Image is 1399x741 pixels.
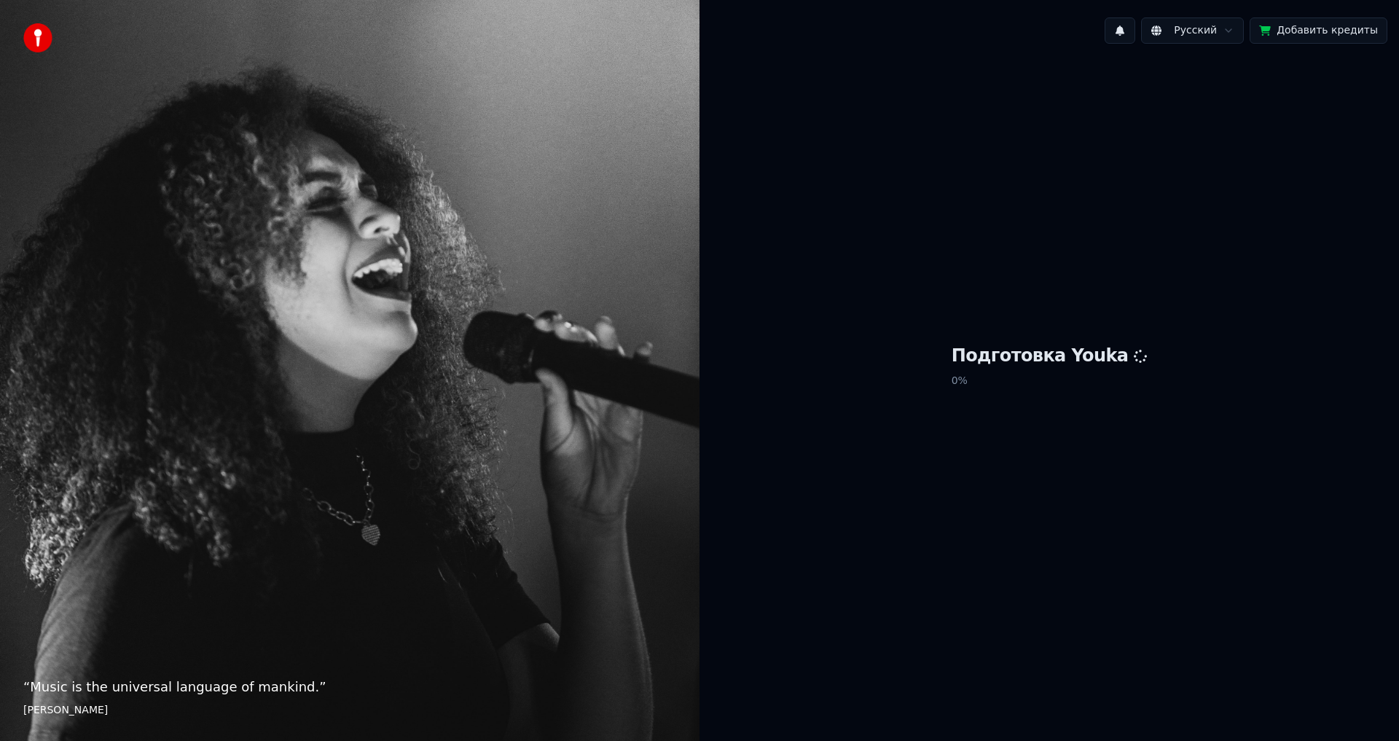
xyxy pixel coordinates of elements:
button: Добавить кредиты [1250,17,1387,44]
p: “ Music is the universal language of mankind. ” [23,677,676,697]
h1: Подготовка Youka [952,345,1148,368]
footer: [PERSON_NAME] [23,703,676,718]
p: 0 % [952,368,1148,394]
img: youka [23,23,52,52]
